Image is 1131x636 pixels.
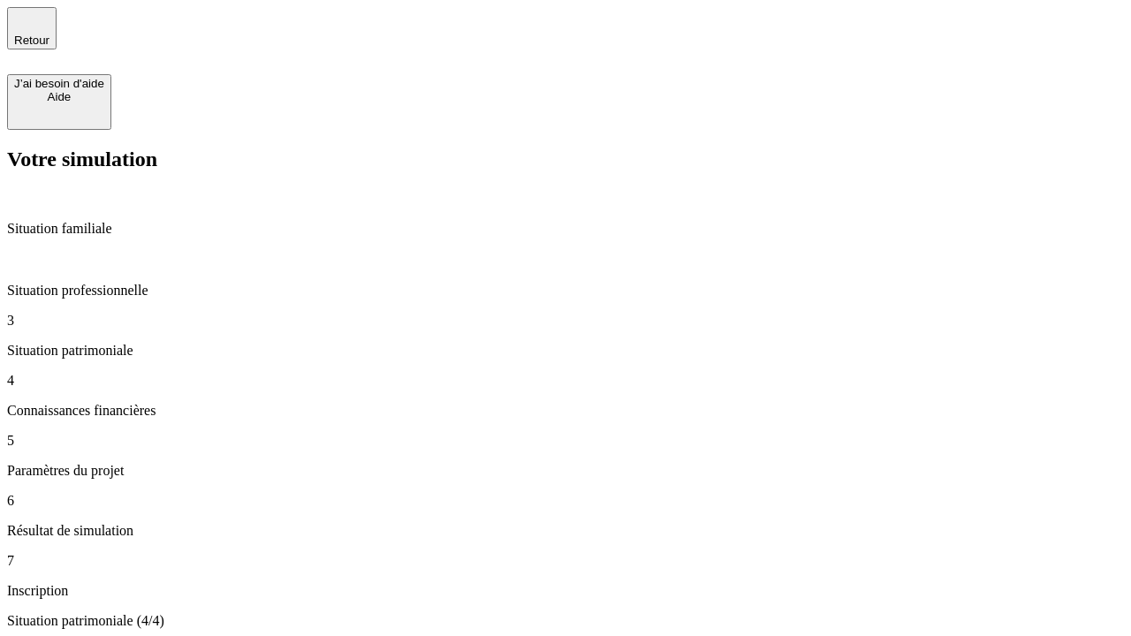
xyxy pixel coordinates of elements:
p: Connaissances financières [7,403,1124,419]
button: Retour [7,7,57,49]
p: Résultat de simulation [7,523,1124,539]
p: 4 [7,373,1124,389]
p: Situation familiale [7,221,1124,237]
iframe: Intercom live chat [1071,576,1113,618]
p: Situation patrimoniale (4/4) [7,613,1124,629]
p: 5 [7,433,1124,449]
p: 7 [7,553,1124,569]
p: Inscription [7,583,1124,599]
p: 6 [7,493,1124,509]
p: 3 [7,313,1124,329]
div: Aide [14,90,104,103]
p: Situation professionnelle [7,283,1124,299]
div: J’ai besoin d'aide [14,77,104,90]
span: Retour [14,34,49,47]
p: Paramètres du projet [7,463,1124,479]
h2: Votre simulation [7,148,1124,171]
button: J’ai besoin d'aideAide [7,74,111,130]
p: Situation patrimoniale [7,343,1124,359]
